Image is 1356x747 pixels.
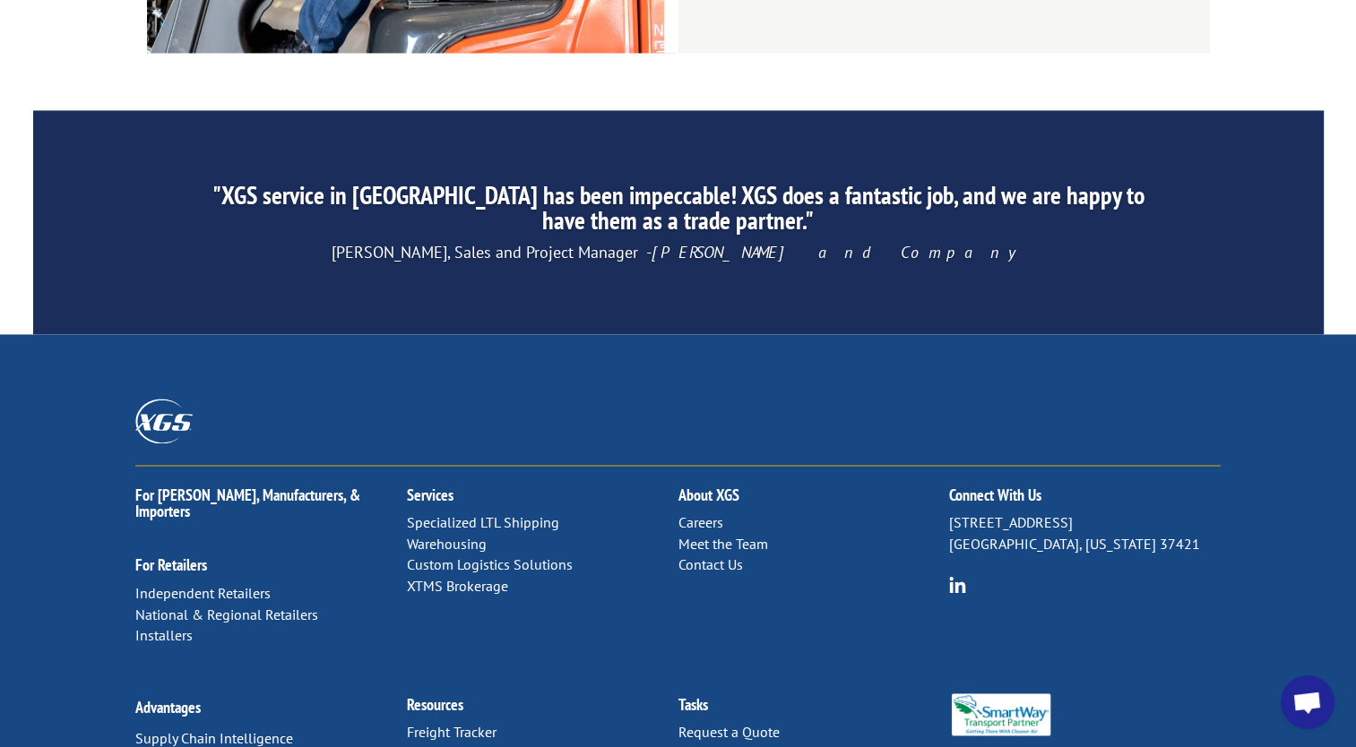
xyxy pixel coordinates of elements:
img: Smartway_Logo [949,693,1052,735]
img: group-6 [949,576,966,593]
a: Supply Chain Intelligence [135,728,293,746]
a: XTMS Brokerage [407,577,508,595]
h2: Connect With Us [949,487,1221,512]
h2: Tasks [678,696,949,721]
a: Warehousing [407,535,487,553]
a: Specialized LTL Shipping [407,513,559,531]
a: Custom Logistics Solutions [407,555,573,573]
a: Contact Us [678,555,742,573]
a: Independent Retailers [135,583,271,601]
a: Services [407,485,453,505]
p: [STREET_ADDRESS] [GEOGRAPHIC_DATA], [US_STATE] 37421 [949,512,1221,555]
img: XGS_Logos_ALL_2024_All_White [135,399,193,442]
a: Advantages [135,696,201,717]
a: Open chat [1281,675,1334,729]
h2: "XGS service in [GEOGRAPHIC_DATA] has been impeccable! XGS does a fantastic job, and we are happy... [201,183,1154,242]
a: About XGS [678,485,738,505]
a: Meet the Team [678,535,767,553]
a: Request a Quote [678,722,779,740]
a: National & Regional Retailers [135,605,318,622]
a: Freight Tracker [407,722,497,740]
a: For Retailers [135,554,207,575]
a: Careers [678,513,722,531]
em: [PERSON_NAME] and Company [652,242,1025,262]
a: Installers [135,625,193,643]
a: For [PERSON_NAME], Manufacturers, & Importers [135,485,360,521]
span: [PERSON_NAME], Sales and Project Manager - [332,242,1025,262]
a: Resources [407,693,463,714]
